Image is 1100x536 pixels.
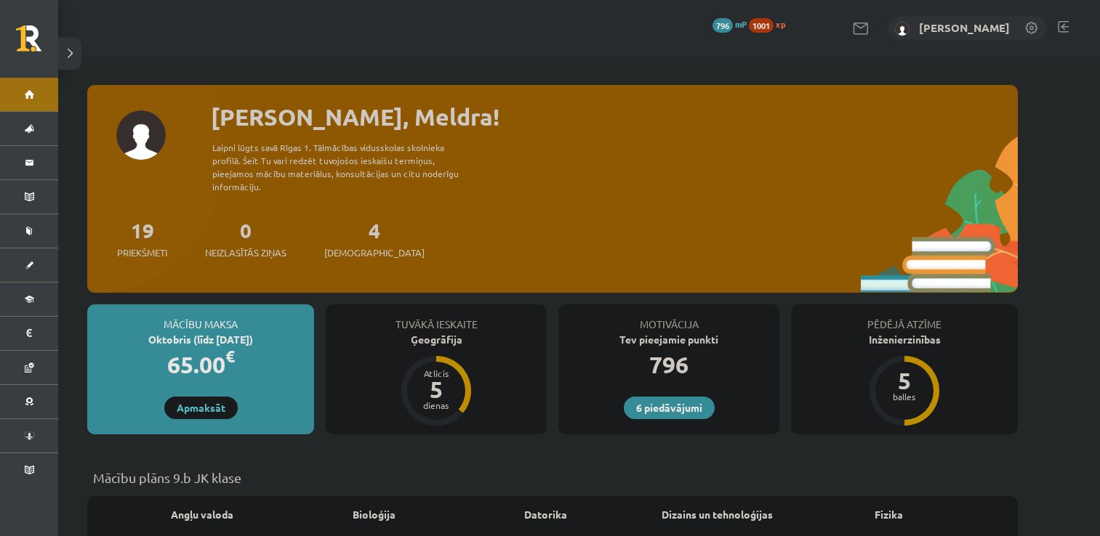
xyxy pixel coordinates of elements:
[93,468,1012,487] p: Mācību plāns 9.b JK klase
[87,304,314,332] div: Mācību maksa
[895,22,910,36] img: Meldra Mežvagare
[16,25,58,62] a: Rīgas 1. Tālmācības vidusskola
[117,245,167,260] span: Priekšmeti
[791,304,1018,332] div: Pēdējā atzīme
[353,507,396,522] a: Bioloģija
[211,100,1018,134] div: [PERSON_NAME], Meldra!
[164,397,238,419] a: Apmaksāt
[212,141,484,193] div: Laipni lūgts savā Rīgas 1. Tālmācības vidusskolas skolnieka profilā. Šeit Tu vari redzēt tuvojošo...
[414,378,458,401] div: 5
[558,304,779,332] div: Motivācija
[919,20,1010,35] a: [PERSON_NAME]
[712,18,747,30] a: 796 mP
[414,401,458,410] div: dienas
[749,18,774,33] span: 1001
[662,507,773,522] a: Dizains un tehnoloģijas
[87,347,314,382] div: 65.00
[558,347,779,382] div: 796
[791,332,1018,347] div: Inženierzinības
[326,332,547,347] div: Ģeogrāfija
[324,245,425,260] span: [DEMOGRAPHIC_DATA]
[87,332,314,347] div: Oktobris (līdz [DATE])
[883,369,926,392] div: 5
[558,332,779,347] div: Tev pieejamie punkti
[171,507,233,522] a: Angļu valoda
[414,369,458,378] div: Atlicis
[624,397,715,419] a: 6 piedāvājumi
[205,217,286,260] a: 0Neizlasītās ziņas
[117,217,167,260] a: 19Priekšmeti
[326,332,547,428] a: Ģeogrāfija Atlicis 5 dienas
[205,245,286,260] span: Neizlasītās ziņas
[875,507,903,522] a: Fizika
[791,332,1018,428] a: Inženierzinības 5 balles
[883,392,926,401] div: balles
[225,346,235,367] span: €
[324,217,425,260] a: 4[DEMOGRAPHIC_DATA]
[749,18,792,30] a: 1001 xp
[712,18,733,33] span: 796
[524,507,567,522] a: Datorika
[326,304,547,332] div: Tuvākā ieskaite
[776,18,785,30] span: xp
[735,18,747,30] span: mP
